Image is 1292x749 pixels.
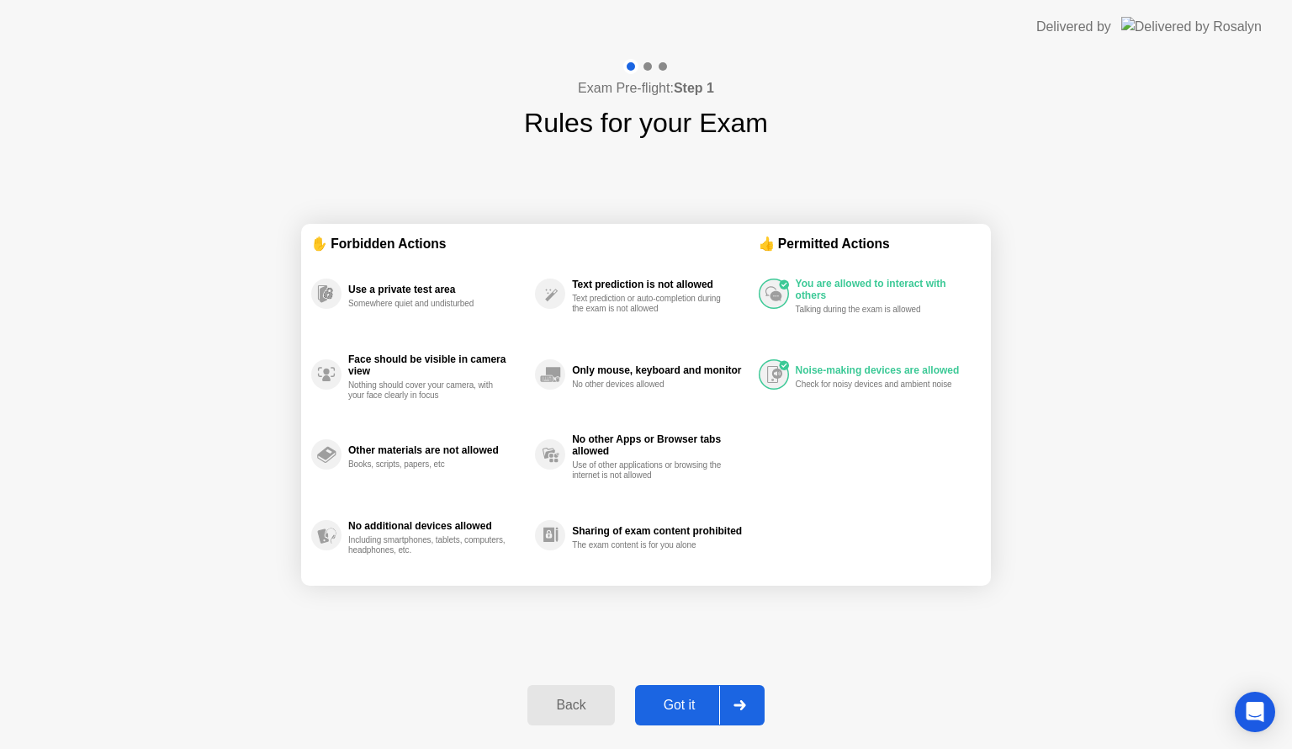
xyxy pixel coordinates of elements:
div: Text prediction or auto-completion during the exam is not allowed [572,294,731,314]
b: Step 1 [674,81,714,95]
div: Talking during the exam is allowed [796,305,955,315]
div: 👍 Permitted Actions [759,234,981,253]
div: Check for noisy devices and ambient noise [796,380,955,390]
div: Including smartphones, tablets, computers, headphones, etc. [348,535,507,555]
div: Only mouse, keyboard and monitor [572,364,749,376]
div: Use a private test area [348,284,527,295]
div: Delivered by [1036,17,1111,37]
div: ✋ Forbidden Actions [311,234,759,253]
div: Books, scripts, papers, etc [348,459,507,470]
div: Text prediction is not allowed [572,279,749,290]
img: Delivered by Rosalyn [1121,17,1262,36]
h1: Rules for your Exam [524,103,768,143]
h4: Exam Pre-flight: [578,78,714,98]
div: Use of other applications or browsing the internet is not allowed [572,460,731,481]
div: Face should be visible in camera view [348,353,527,377]
div: Other materials are not allowed [348,444,527,456]
div: Got it [640,698,719,713]
div: Noise-making devices are allowed [796,364,972,376]
div: The exam content is for you alone [572,540,731,550]
div: You are allowed to interact with others [796,278,972,301]
div: No other devices allowed [572,380,731,390]
div: No other Apps or Browser tabs allowed [572,433,749,457]
button: Back [527,685,614,725]
div: Sharing of exam content prohibited [572,525,749,537]
div: Back [532,698,609,713]
div: Nothing should cover your camera, with your face clearly in focus [348,380,507,401]
button: Got it [635,685,765,725]
div: Open Intercom Messenger [1235,692,1275,732]
div: No additional devices allowed [348,520,527,532]
div: Somewhere quiet and undisturbed [348,299,507,309]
